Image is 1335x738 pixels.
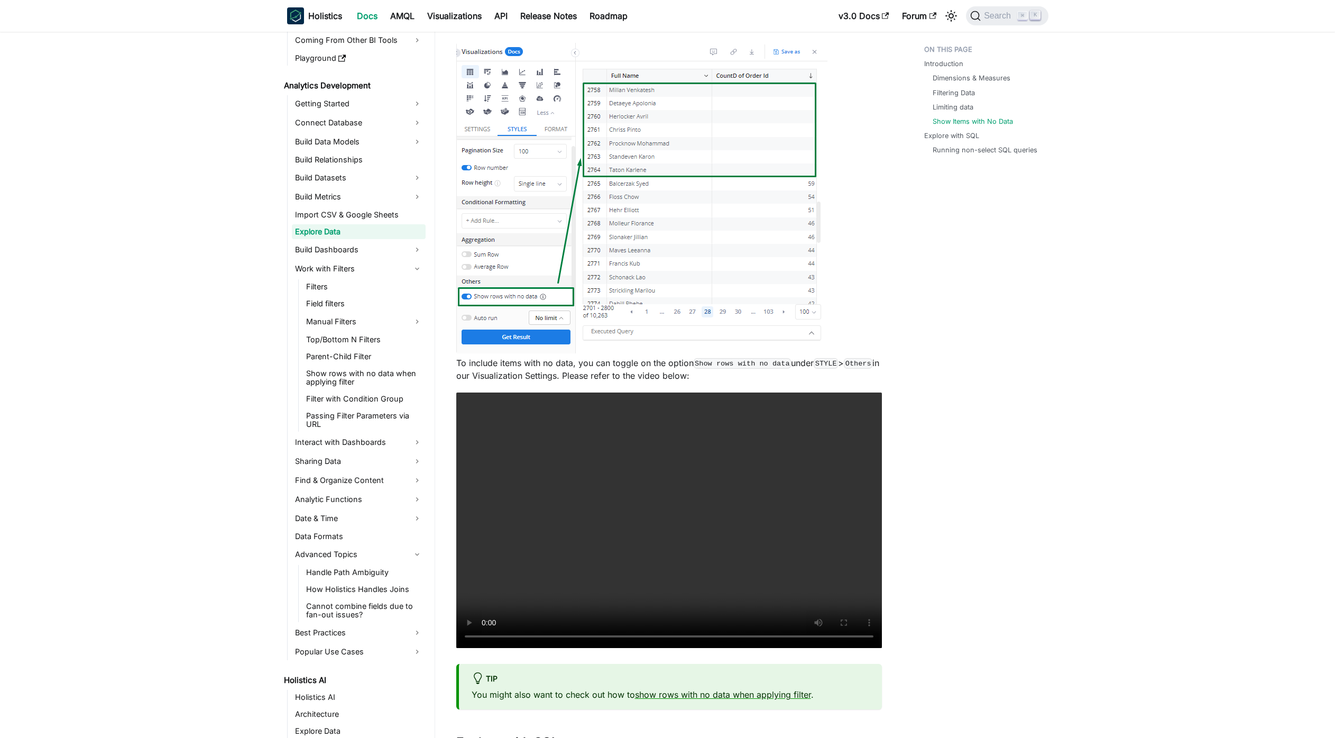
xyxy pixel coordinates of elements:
img: Holistics [287,7,304,24]
a: Docs [351,7,384,24]
nav: Docs sidebar [277,32,435,738]
a: Running non-select SQL queries [933,145,1037,155]
a: Data Formats [292,529,426,544]
span: Search [981,11,1017,21]
a: AMQL [384,7,421,24]
a: Cannot combine fields due to fan-out issues? [303,599,426,622]
button: Switch between dark and light mode (currently light mode) [943,7,960,24]
code: STYLE [814,358,838,369]
video: Your browser does not support embedding video, but you can . [456,393,882,648]
a: Advanced Topics [292,546,426,563]
a: Forum [896,7,943,24]
a: Show Items with No Data [933,116,1013,126]
a: Explore Data [292,224,426,239]
a: Show rows with no data when applying filter [303,366,426,389]
a: v3.0 Docs [832,7,896,24]
a: show rows with no data when applying filter [635,689,811,700]
b: Holistics [308,10,342,22]
a: Handle Path Ambiguity [303,565,426,580]
a: Build Metrics [292,188,426,205]
a: Holistics AI [281,673,426,688]
a: Analytics Development [281,78,426,93]
a: Build Data Models [292,133,426,150]
a: Getting Started [292,95,426,112]
a: API [488,7,514,24]
code: Show rows with no data [694,358,791,369]
p: You might also want to check out how to . [472,688,869,701]
a: Manual Filters [303,313,426,330]
img: Show Items With No Data [456,43,827,353]
a: Connect Database [292,114,426,131]
a: Dimensions & Measures [933,73,1010,83]
a: Interact with Dashboards [292,434,426,451]
a: Build Relationships [292,152,426,167]
a: Best Practices [292,624,426,641]
a: Introduction [924,59,963,69]
a: Field filters [303,296,426,311]
a: Playground [292,51,426,66]
a: Date & Time [292,510,426,527]
a: Architecture [292,707,426,722]
a: Filters [303,279,426,294]
a: Work with Filters [292,260,426,277]
a: Parent-Child Filter [303,349,426,364]
a: Release Notes [514,7,583,24]
button: Search (Command+K) [966,6,1048,25]
a: Filter with Condition Group [303,391,426,406]
div: tip [472,672,869,686]
a: How Holistics Handles Joins [303,582,426,597]
a: HolisticsHolistics [287,7,342,24]
a: Explore with SQL [924,131,979,141]
a: Limiting data [933,102,973,112]
a: Top/Bottom N Filters [303,332,426,347]
a: Analytic Functions [292,491,426,508]
a: Filtering Data [933,88,975,98]
kbd: ⌘ [1017,11,1028,21]
a: Build Datasets [292,169,426,186]
a: Coming From Other BI Tools [292,32,426,49]
a: Find & Organize Content [292,472,426,489]
code: Others [844,358,872,369]
a: Import CSV & Google Sheets [292,207,426,222]
kbd: K [1030,11,1041,20]
a: Holistics AI [292,690,426,705]
p: To include items with no data, you can toggle on the option under > in our Visualization Settings... [456,357,882,382]
a: Sharing Data [292,453,426,470]
a: Popular Use Cases [292,643,426,660]
a: Roadmap [583,7,634,24]
a: Build Dashboards [292,241,426,258]
a: Passing Filter Parameters via URL [303,408,426,432]
a: Visualizations [421,7,488,24]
